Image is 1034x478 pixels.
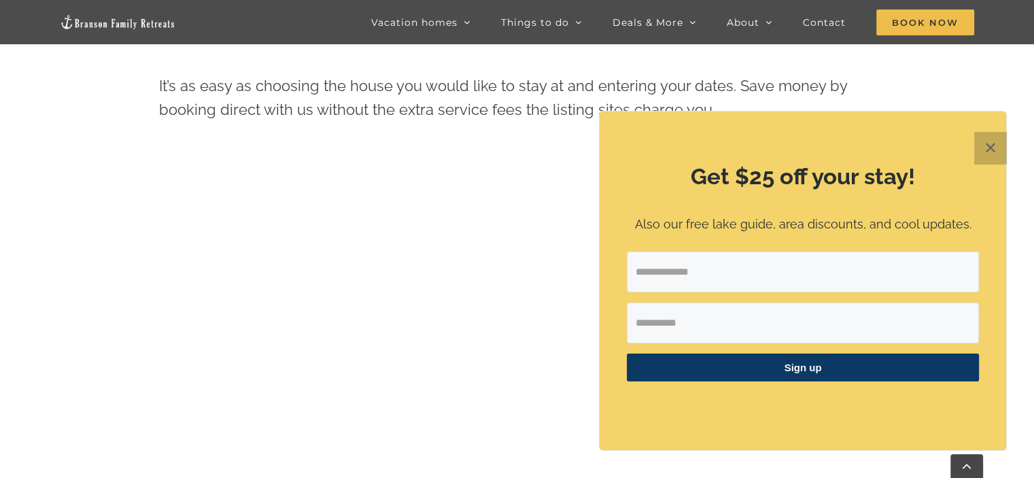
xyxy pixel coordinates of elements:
[974,132,1007,165] button: Close
[371,18,458,27] span: Vacation homes
[60,14,175,30] img: Branson Family Retreats Logo
[613,18,683,27] span: Deals & More
[627,252,979,292] input: Email Address
[627,215,979,235] p: Also our free lake guide, area discounts, and cool updates.
[159,74,875,122] p: It’s as easy as choosing the house you would like to stay at and entering your dates. Save money ...
[627,354,979,381] button: Sign up
[627,303,979,343] input: First Name
[727,18,759,27] span: About
[627,398,979,413] p: ​
[627,161,979,192] h2: Get $25 off your stay!
[803,18,846,27] span: Contact
[876,10,974,35] span: Book Now
[501,18,569,27] span: Things to do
